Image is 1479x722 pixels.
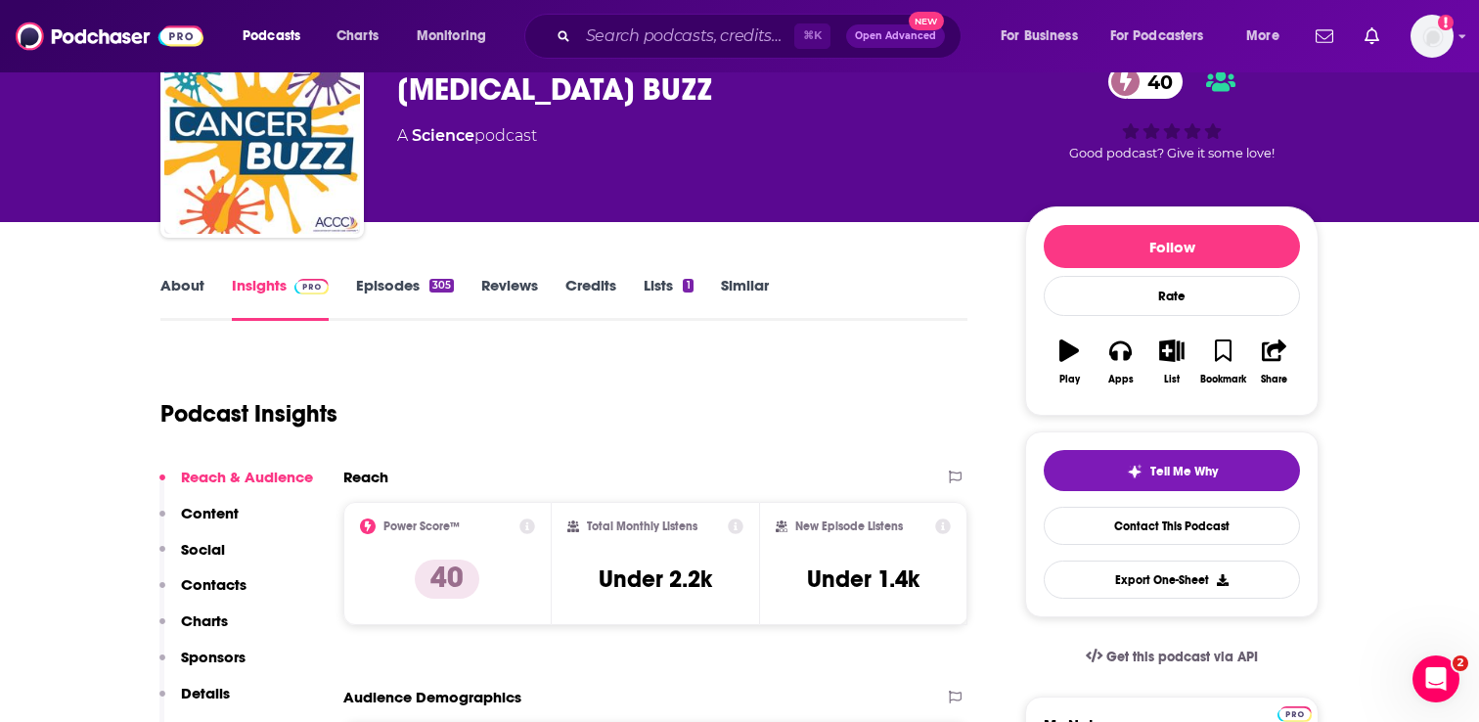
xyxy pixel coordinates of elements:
[417,23,486,50] span: Monitoring
[1438,15,1454,30] svg: Add a profile image
[1411,15,1454,58] img: User Profile
[1261,374,1287,385] div: Share
[1197,327,1248,397] button: Bookmark
[159,611,228,648] button: Charts
[846,24,945,48] button: Open AdvancedNew
[909,12,944,30] span: New
[181,540,225,559] p: Social
[1150,464,1218,479] span: Tell Me Why
[159,468,313,504] button: Reach & Audience
[1095,327,1145,397] button: Apps
[229,21,326,52] button: open menu
[1044,561,1300,599] button: Export One-Sheet
[1025,52,1319,173] div: 40Good podcast? Give it some love!
[599,564,712,594] h3: Under 2.2k
[356,276,454,321] a: Episodes305
[181,575,246,594] p: Contacts
[415,560,479,599] p: 40
[1200,374,1246,385] div: Bookmark
[1098,21,1232,52] button: open menu
[159,684,230,720] button: Details
[1246,23,1279,50] span: More
[1277,706,1312,722] img: Podchaser Pro
[807,564,919,594] h3: Under 1.4k
[1453,655,1468,671] span: 2
[1277,703,1312,722] a: Pro website
[1164,374,1180,385] div: List
[383,519,460,533] h2: Power Score™
[795,519,903,533] h2: New Episode Listens
[159,540,225,576] button: Social
[855,31,936,41] span: Open Advanced
[1308,20,1341,53] a: Show notifications dropdown
[1127,464,1143,479] img: tell me why sparkle
[160,399,337,429] h1: Podcast Insights
[1069,146,1275,160] span: Good podcast? Give it some love!
[721,276,769,321] a: Similar
[1232,21,1304,52] button: open menu
[1249,327,1300,397] button: Share
[683,279,693,293] div: 1
[987,21,1102,52] button: open menu
[1128,65,1183,99] span: 40
[481,276,538,321] a: Reviews
[587,519,697,533] h2: Total Monthly Listens
[1059,374,1080,385] div: Play
[232,276,329,321] a: InsightsPodchaser Pro
[336,23,379,50] span: Charts
[164,38,360,234] img: CANCER BUZZ
[243,23,300,50] span: Podcasts
[181,504,239,522] p: Content
[1044,327,1095,397] button: Play
[1070,633,1274,681] a: Get this podcast via API
[1044,450,1300,491] button: tell me why sparkleTell Me Why
[1044,507,1300,545] a: Contact This Podcast
[403,21,512,52] button: open menu
[1412,655,1459,702] iframe: Intercom live chat
[1106,649,1258,665] span: Get this podcast via API
[181,648,246,666] p: Sponsors
[324,21,390,52] a: Charts
[160,276,204,321] a: About
[1146,327,1197,397] button: List
[1044,225,1300,268] button: Follow
[578,21,794,52] input: Search podcasts, credits, & more...
[644,276,693,321] a: Lists1
[1411,15,1454,58] button: Show profile menu
[1108,374,1134,385] div: Apps
[343,468,388,486] h2: Reach
[294,279,329,294] img: Podchaser Pro
[543,14,980,59] div: Search podcasts, credits, & more...
[397,124,537,148] div: A podcast
[343,688,521,706] h2: Audience Demographics
[1108,65,1183,99] a: 40
[181,684,230,702] p: Details
[412,126,474,145] a: Science
[181,611,228,630] p: Charts
[1411,15,1454,58] span: Logged in as NatashaShah
[16,18,203,55] img: Podchaser - Follow, Share and Rate Podcasts
[429,279,454,293] div: 305
[1357,20,1387,53] a: Show notifications dropdown
[794,23,830,49] span: ⌘ K
[565,276,616,321] a: Credits
[159,575,246,611] button: Contacts
[159,504,239,540] button: Content
[1001,23,1078,50] span: For Business
[159,648,246,684] button: Sponsors
[1044,276,1300,316] div: Rate
[1110,23,1204,50] span: For Podcasters
[181,468,313,486] p: Reach & Audience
